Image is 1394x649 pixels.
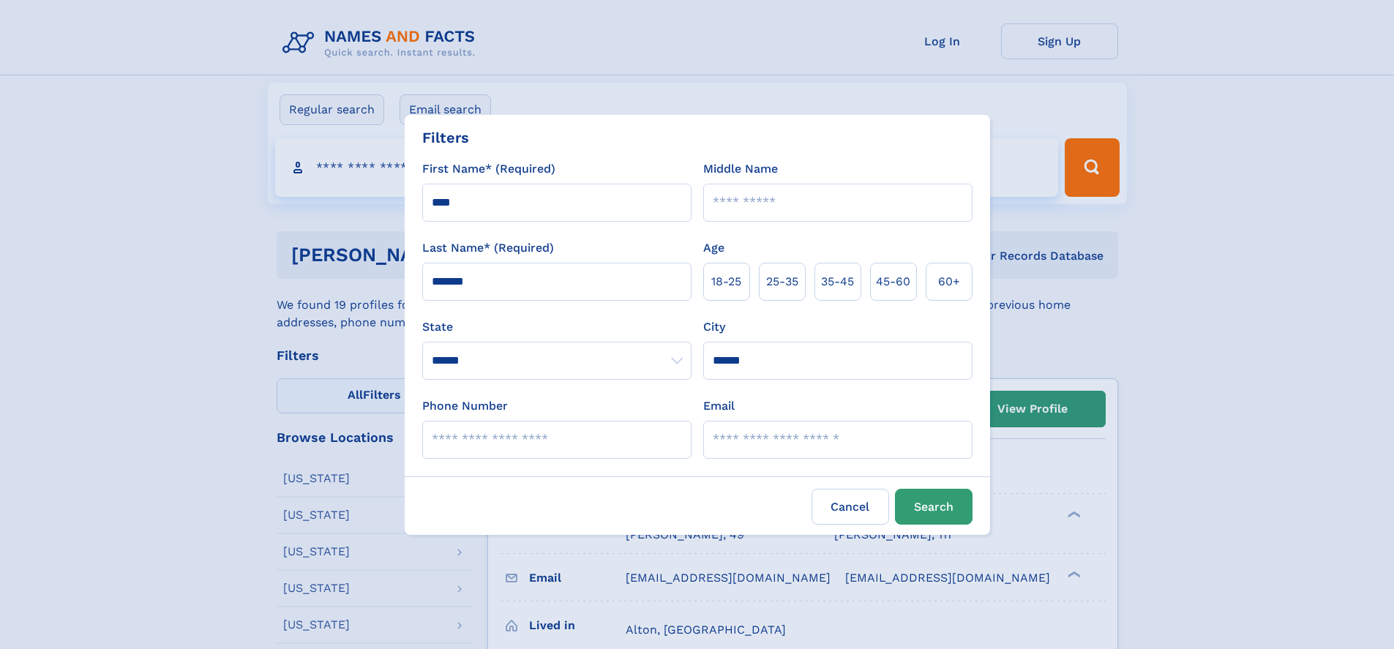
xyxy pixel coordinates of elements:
label: Middle Name [703,160,778,178]
span: 60+ [938,273,960,290]
div: Filters [422,127,469,149]
label: Last Name* (Required) [422,239,554,257]
label: First Name* (Required) [422,160,555,178]
label: City [703,318,725,336]
span: 35‑45 [821,273,854,290]
label: Email [703,397,735,415]
span: 25‑35 [766,273,798,290]
label: Cancel [812,489,889,525]
button: Search [895,489,973,525]
label: Phone Number [422,397,508,415]
span: 18‑25 [711,273,741,290]
span: 45‑60 [876,273,910,290]
label: Age [703,239,724,257]
label: State [422,318,692,336]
